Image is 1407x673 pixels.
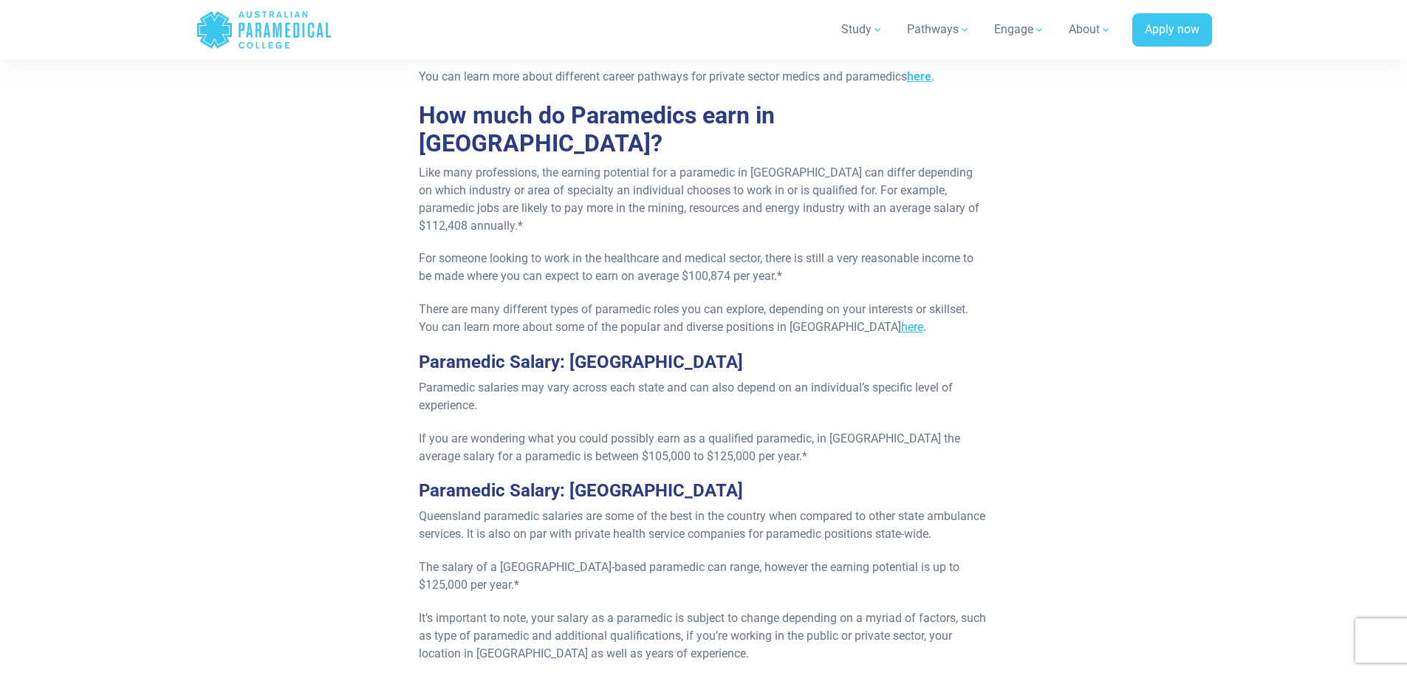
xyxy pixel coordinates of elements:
[419,379,989,414] p: Paramedic salaries may vary across each state and can also depend on an individual’s specific lev...
[196,6,332,54] a: Australian Paramedical College
[1060,9,1120,50] a: About
[832,9,892,50] a: Study
[985,9,1054,50] a: Engage
[419,301,989,336] p: There are many different types of paramedic roles you can explore, depending on your interests or...
[419,164,989,235] p: Like many professions, the earning potential for a paramedic in [GEOGRAPHIC_DATA] can differ depe...
[419,101,989,158] h2: How much do Paramedics earn in [GEOGRAPHIC_DATA]?
[419,480,989,502] h3: Paramedic Salary: [GEOGRAPHIC_DATA]
[898,9,979,50] a: Pathways
[1132,13,1212,47] a: Apply now
[419,430,989,465] p: If you are wondering what you could possibly earn as a qualified paramedic, in [GEOGRAPHIC_DATA] t
[419,68,989,86] p: You can learn more about different career pathways for private sector medics and paramedics .
[419,609,989,663] p: It’s important to note, your salary as a paramedic is subject to change depending on a myriad of ...
[419,352,989,373] h3: Paramedic Salary: [GEOGRAPHIC_DATA]
[907,69,931,83] a: here
[901,320,923,334] a: here
[419,250,989,285] p: For someone looking to work in the healthcare and medical sector, there is still a very reasonabl...
[419,508,989,543] p: Queensland paramedic salaries are some of the best in the country when compared to other state am...
[419,431,960,463] span: he average salary for a paramedic is between $105,000 to $125,000 per year.*
[419,558,989,594] p: The salary of a [GEOGRAPHIC_DATA]-based paramedic can range, however the earning potential is up ...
